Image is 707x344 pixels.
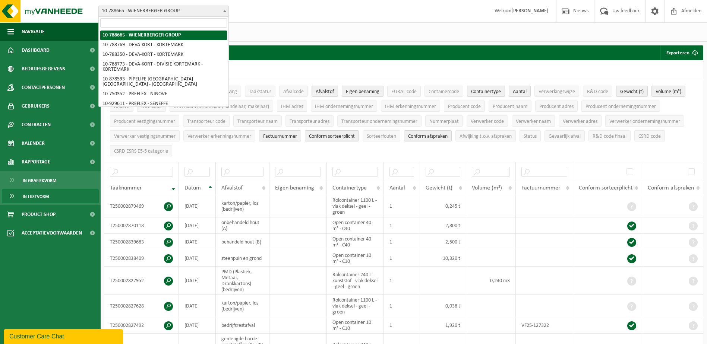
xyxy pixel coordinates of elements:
td: steenpuin en grond [216,250,270,267]
button: IHM erkenningsnummerIHM erkenningsnummer: Activate to sort [381,101,440,112]
td: 1 [384,217,420,234]
td: 1 [384,250,420,267]
span: Product Shop [22,205,56,224]
span: Kalender [22,134,45,153]
span: Gevaarlijk afval [549,134,581,139]
span: Volume (m³) [656,89,681,95]
span: CSRD ESRS E5-5 categorie [114,149,168,154]
button: Exporteren [660,45,703,60]
td: T250002879469 [104,195,179,217]
span: Conform afspraken [648,185,694,191]
span: Afvalstof [221,185,243,191]
span: Transporteur code [187,119,225,124]
span: Volume (m³) [472,185,502,191]
td: T250002827628 [104,295,179,317]
span: Conform afspraken [408,134,448,139]
button: AfvalstofAfvalstof: Activate to sort [312,86,338,97]
button: ContainercodeContainercode: Activate to sort [424,86,463,97]
span: Producent ondernemingsnummer [586,104,656,109]
button: EURAL codeEURAL code: Activate to sort [387,86,421,97]
span: Factuurnummer [521,185,561,191]
strong: [PERSON_NAME] [511,8,549,14]
span: IHM adres [281,104,303,109]
span: Navigatie [22,22,45,41]
span: Afvalstof [316,89,334,95]
span: Datum [184,185,201,191]
td: karton/papier, los (bedrijven) [216,195,270,217]
button: TaakstatusTaakstatus: Activate to sort [245,86,275,97]
span: In lijstvorm [23,189,49,204]
li: 10-878593 - PIPELIFE [GEOGRAPHIC_DATA] [GEOGRAPHIC_DATA] - [GEOGRAPHIC_DATA] [100,74,227,89]
span: Verwerker erkenningsnummer [187,134,251,139]
span: In grafiekvorm [23,173,56,188]
button: AantalAantal: Activate to sort [509,86,531,97]
span: Gewicht (t) [620,89,644,95]
button: Producent vestigingsnummerProducent vestigingsnummer: Activate to sort [110,115,179,127]
span: 10-788665 - WIENERBERGER GROUP [99,6,228,16]
td: T250002827952 [104,267,179,295]
button: Producent ondernemingsnummerProducent ondernemingsnummer: Activate to sort [581,101,660,112]
span: Sorteerfouten [367,134,396,139]
span: IHM erkenningsnummer [385,104,436,109]
a: In grafiekvorm [2,173,99,187]
span: Verwerker naam [516,119,551,124]
span: EURAL code [391,89,417,95]
td: Open container 10 m³ - C10 [327,250,384,267]
button: Transporteur codeTransporteur code: Activate to sort [183,115,230,127]
span: Status [524,134,537,139]
td: behandeld hout (B) [216,234,270,250]
span: Containertype [471,89,501,95]
span: 10-788665 - WIENERBERGER GROUP [98,6,229,17]
button: Eigen benamingEigen benaming: Activate to sort [342,86,384,97]
td: bedrijfsrestafval [216,317,270,334]
span: Producent code [448,104,481,109]
td: 0,038 t [420,295,466,317]
span: Contracten [22,115,51,134]
li: 10-788773 - DEVA-KORT - DIVISIE KORTEMARK - KORTEMARK [100,60,227,74]
span: Verwerker code [471,119,504,124]
button: R&D code finaalR&amp;D code finaal: Activate to sort [588,130,631,141]
span: Gewicht (t) [426,185,452,191]
td: Open container 40 m³ - C40 [327,217,384,234]
span: Conform sorteerplicht [309,134,355,139]
td: 1 [384,317,420,334]
span: Containercode [429,89,459,95]
button: AfvalcodeAfvalcode: Activate to sort [279,86,308,97]
td: T250002870118 [104,217,179,234]
span: R&D code finaal [593,134,626,139]
button: NummerplaatNummerplaat: Activate to sort [425,115,463,127]
button: Conform afspraken : Activate to sort [404,130,452,141]
span: Verwerkingswijze [539,89,575,95]
td: Rolcontainer 240 L - kunststof - vlak deksel - geel - groen [327,267,384,295]
span: Producent vestigingsnummer [114,119,175,124]
button: Producent codeProducent code: Activate to sort [444,101,485,112]
button: VerwerkingswijzeVerwerkingswijze: Activate to sort [534,86,579,97]
td: [DATE] [179,295,216,317]
span: Verwerker ondernemingsnummer [609,119,680,124]
span: Acceptatievoorwaarden [22,224,82,242]
td: T250002839683 [104,234,179,250]
li: 10-788665 - WIENERBERGER GROUP [100,31,227,40]
span: Taaknummer [110,185,142,191]
td: [DATE] [179,217,216,234]
td: 1 [384,295,420,317]
td: 1,920 t [420,317,466,334]
li: 10-788350 - DEVA-KORT - KORTEMARK [100,50,227,60]
iframe: chat widget [4,328,124,344]
td: Rolcontainer 1100 L - vlak deksel - geel - groen [327,195,384,217]
span: Factuurnummer [263,134,297,139]
button: Verwerker codeVerwerker code: Activate to sort [467,115,508,127]
span: Transporteur adres [290,119,329,124]
span: Afwijking t.o.v. afspraken [460,134,512,139]
button: Producent adresProducent adres: Activate to sort [535,101,578,112]
button: Transporteur ondernemingsnummerTransporteur ondernemingsnummer : Activate to sort [337,115,422,127]
span: Nummerplaat [429,119,459,124]
td: PMD (Plastiek, Metaal, Drankkartons) (bedrijven) [216,267,270,295]
td: VF25-127322 [516,317,573,334]
span: Conform sorteerplicht [579,185,632,191]
td: 2,800 t [420,217,466,234]
td: Rolcontainer 1100 L - vlak deksel - geel - groen [327,295,384,317]
span: Eigen benaming [346,89,379,95]
button: Transporteur naamTransporteur naam: Activate to sort [233,115,282,127]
